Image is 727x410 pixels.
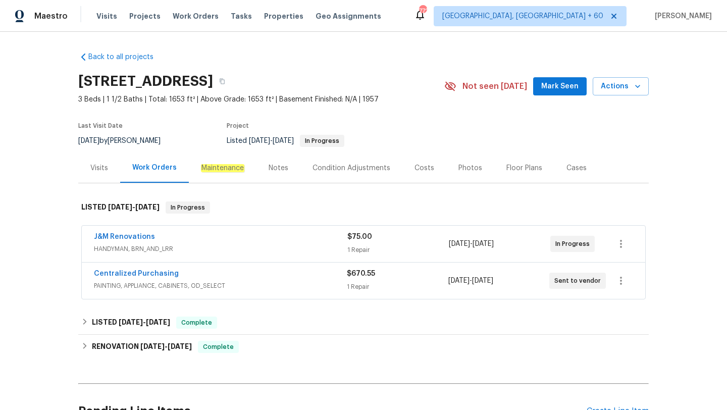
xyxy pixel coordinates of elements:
a: J&M Renovations [94,233,155,240]
span: Properties [264,11,303,21]
span: Sent to vendor [554,276,605,286]
span: $75.00 [347,233,372,240]
span: In Progress [301,138,343,144]
span: Complete [199,342,238,352]
div: RENOVATION [DATE]-[DATE]Complete [78,335,649,359]
span: Tasks [231,13,252,20]
span: Complete [177,318,216,328]
div: Visits [90,163,108,173]
span: Actions [601,80,641,93]
span: Visits [96,11,117,21]
span: [DATE] [473,240,494,247]
h2: [STREET_ADDRESS] [78,76,213,86]
span: [DATE] [135,203,160,211]
div: LISTED [DATE]-[DATE]In Progress [78,191,649,224]
button: Actions [593,77,649,96]
span: [DATE] [119,319,143,326]
div: Work Orders [132,163,177,173]
span: [DATE] [472,277,493,284]
a: Centralized Purchasing [94,270,179,277]
span: In Progress [167,202,209,213]
span: - [140,343,192,350]
span: [DATE] [168,343,192,350]
span: [DATE] [449,240,470,247]
div: 772 [419,6,426,16]
button: Copy Address [213,72,231,90]
span: HANDYMAN, BRN_AND_LRR [94,244,347,254]
div: Photos [458,163,482,173]
span: [DATE] [448,277,470,284]
h6: RENOVATION [92,341,192,353]
span: - [249,137,294,144]
div: 1 Repair [347,245,449,255]
span: Listed [227,137,344,144]
span: [DATE] [140,343,165,350]
span: $670.55 [347,270,375,277]
span: Work Orders [173,11,219,21]
span: [DATE] [273,137,294,144]
button: Mark Seen [533,77,587,96]
h6: LISTED [92,317,170,329]
div: Cases [566,163,587,173]
a: Back to all projects [78,52,175,62]
span: Projects [129,11,161,21]
span: Maestro [34,11,68,21]
span: - [108,203,160,211]
div: 1 Repair [347,282,448,292]
span: - [448,276,493,286]
span: - [119,319,170,326]
span: - [449,239,494,249]
span: [DATE] [108,203,132,211]
div: by [PERSON_NAME] [78,135,173,147]
span: Last Visit Date [78,123,123,129]
div: Floor Plans [506,163,542,173]
span: In Progress [555,239,594,249]
span: Mark Seen [541,80,579,93]
div: Costs [414,163,434,173]
div: LISTED [DATE]-[DATE]Complete [78,311,649,335]
span: [DATE] [78,137,99,144]
span: Not seen [DATE] [462,81,527,91]
div: Notes [269,163,288,173]
span: 3 Beds | 1 1/2 Baths | Total: 1653 ft² | Above Grade: 1653 ft² | Basement Finished: N/A | 1957 [78,94,444,105]
h6: LISTED [81,201,160,214]
div: Condition Adjustments [313,163,390,173]
span: [DATE] [249,137,270,144]
span: [GEOGRAPHIC_DATA], [GEOGRAPHIC_DATA] + 60 [442,11,603,21]
span: PAINTING, APPLIANCE, CABINETS, OD_SELECT [94,281,347,291]
span: [DATE] [146,319,170,326]
span: Project [227,123,249,129]
span: [PERSON_NAME] [651,11,712,21]
span: Geo Assignments [316,11,381,21]
em: Maintenance [201,164,244,172]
